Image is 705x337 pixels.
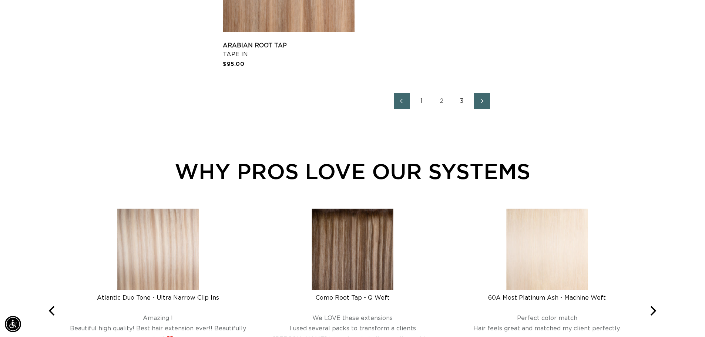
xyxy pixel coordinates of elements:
nav: Pagination [223,93,661,109]
div: We LOVE these extensions [261,314,444,322]
a: Page 2 [434,93,450,109]
div: WHY PROS LOVE OUR SYSTEMS [44,155,661,187]
a: Page 1 [414,93,430,109]
a: Previous page [394,93,410,109]
div: Como Root Tap - Q Weft [261,294,444,301]
a: Page 3 [454,93,470,109]
img: Atlantic Duo Tone - Ultra Narrow Clip Ins [117,209,199,290]
div: Amazing ! [67,314,249,322]
button: Next [644,303,661,319]
a: Atlantic Duo Tone - Ultra Narrow Clip Ins [67,287,249,301]
img: Como Root Tap - Q Weft [312,209,393,290]
div: Atlantic Duo Tone - Ultra Narrow Clip Ins [67,294,249,301]
div: Accessibility Menu [5,316,21,332]
a: Next page [474,93,490,109]
div: Perfect color match [456,314,638,322]
button: Previous [44,303,61,319]
img: 60A Most Platinum Ash - Machine Weft [506,209,588,290]
div: 60A Most Platinum Ash - Machine Weft [456,294,638,301]
a: Arabian Root Tap Tape In [223,41,355,59]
